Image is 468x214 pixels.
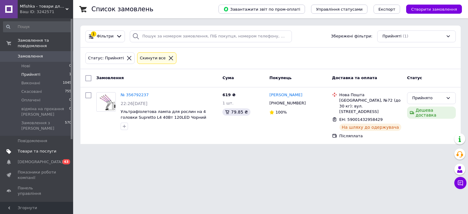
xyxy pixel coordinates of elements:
div: Статус: Прийняті [87,55,125,61]
span: [DEMOGRAPHIC_DATA] [18,159,63,165]
a: № 356792237 [121,93,149,97]
button: Управління статусами [311,5,367,14]
span: 619 ₴ [222,93,236,97]
span: Панель управління [18,185,56,196]
span: 570 [65,120,71,131]
span: Показники роботи компанії [18,170,56,181]
input: Пошук [3,21,72,32]
span: Покупець [269,75,292,80]
span: Товари та послуги [18,149,56,154]
span: 1 [69,72,71,77]
button: Завантажити звіт по пром-оплаті [218,5,305,14]
div: Післяплата [339,133,402,139]
span: Експорт [378,7,395,12]
div: Прийнято [412,95,443,101]
a: Ультрафіолетова лампа для рослин на 4 головки Supretto L4 40Вт 120LED Чорний [121,109,206,120]
span: Оплачені [21,97,41,103]
div: Дешева доставка [407,107,456,119]
span: Статус [407,75,422,80]
span: Створити замовлення [411,7,457,12]
div: 1 [91,31,96,37]
button: Експорт [374,5,400,14]
span: Mfishka - товари для дому та сім'ї [20,4,66,9]
span: Замовлення [18,54,43,59]
a: [PERSON_NAME] [269,92,302,98]
span: Прийняті [21,72,40,77]
span: Завантажити звіт по пром-оплаті [223,6,300,12]
span: 1045 [63,80,71,86]
div: На шляху до одержувача [339,124,402,131]
span: 22:26[DATE] [121,101,147,106]
div: Ваш ID: 3242571 [20,9,73,15]
div: 79.85 ₴ [222,108,250,116]
img: Фото товару [97,93,115,111]
span: 0 [69,97,71,103]
span: 755 [65,89,71,94]
button: Чат з покупцем [454,177,466,189]
span: 1 шт. [222,101,233,105]
span: 0 [69,63,71,69]
span: Виконані [21,80,40,86]
span: Управління статусами [316,7,363,12]
h1: Список замовлень [91,5,153,13]
a: Створити замовлення [400,7,462,11]
span: 43 [62,159,70,164]
div: [GEOGRAPHIC_DATA], №72 (до 30 кг): вул. [STREET_ADDRESS] [339,98,402,114]
span: (1) [403,34,408,38]
button: Створити замовлення [406,5,462,14]
span: Скасовані [21,89,42,94]
span: Відгуки [18,202,34,207]
span: Cума [222,75,234,80]
div: Нова Пошта [339,92,402,98]
span: ЕН: 59001432958429 [339,117,383,122]
span: Замовлення [96,75,124,80]
span: Замовлення з [PERSON_NAME] [21,120,65,131]
span: відміна на прохання [PERSON_NAME] [21,106,69,117]
div: Cкинути все [139,55,167,61]
div: [PHONE_NUMBER] [268,99,307,107]
input: Пошук за номером замовлення, ПІБ покупця, номером телефону, Email, номером накладної [130,30,292,42]
span: Прийняті [382,33,401,39]
span: Збережені фільтри: [331,33,372,39]
span: Повідомлення [18,138,47,144]
a: Фото товару [96,92,116,112]
span: Нові [21,63,30,69]
span: Доставка та оплата [332,75,377,80]
span: 0 [69,106,71,117]
span: 100% [275,110,287,114]
span: Замовлення та повідомлення [18,38,73,49]
span: Фільтри [97,33,114,39]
